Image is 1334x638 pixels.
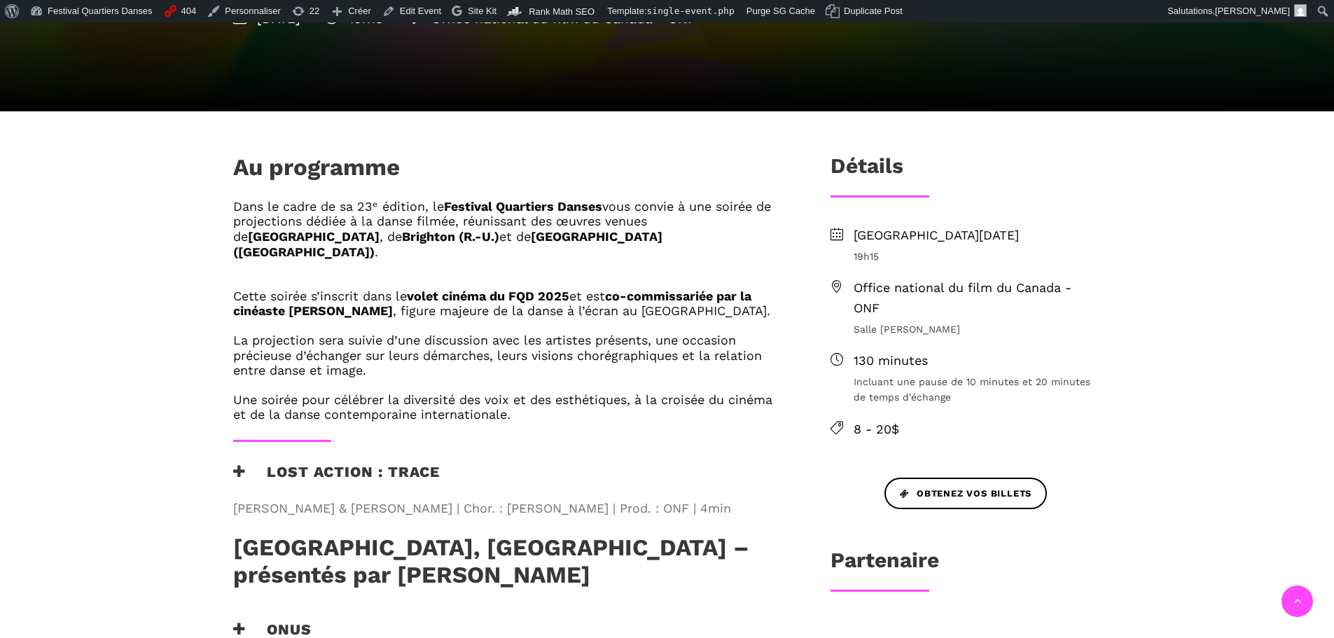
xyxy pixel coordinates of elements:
span: 19h15 [854,249,1102,264]
span: Rank Math SEO [529,6,595,17]
span: La projection sera suivie d’une discussion avec les artistes présents, une occasion précieuse d’é... [233,333,762,377]
span: [PERSON_NAME] & [PERSON_NAME] | Chor. : [PERSON_NAME] | Prod. : ONF | 4min [233,499,785,519]
span: single-event.php [647,6,735,16]
h3: [GEOGRAPHIC_DATA], [GEOGRAPHIC_DATA] – présentés par [PERSON_NAME] [233,534,785,589]
span: Incluant une pause de 10 minutes et 20 minutes de temps d'échange [854,374,1102,405]
span: Office national du film du Canada - ONF [854,278,1102,319]
b: co-commissariée par la cinéaste [PERSON_NAME] [233,289,751,319]
span: Obtenez vos billets [900,487,1031,501]
span: , de [380,229,402,244]
span: vous convie à une soirée de projections dédiée à la danse filmée, réunissant des œuvres venues de [233,199,771,244]
span: 8 - 20$ [854,419,1102,440]
b: [GEOGRAPHIC_DATA] [248,229,380,244]
span: , figure majeure de la danse à l’écran au [GEOGRAPHIC_DATA]. [393,303,770,318]
h3: Partenaire [831,548,939,583]
span: . [375,244,378,259]
span: Une soirée pour célébrer la diversité des voix et des esthétiques, à la croisée du cinéma et de l... [233,392,772,422]
a: Obtenez vos billets [884,478,1047,509]
span: Salle [PERSON_NAME] [854,321,1102,337]
span: [GEOGRAPHIC_DATA][DATE] [854,226,1102,246]
span: Site Kit [468,6,496,16]
span: Cette soirée s’inscrit dans le [233,289,407,303]
span: et de [499,229,531,244]
span: [PERSON_NAME] [1215,6,1290,16]
h3: Lost Action : Trace [233,463,440,498]
b: volet cinéma du FQD 2025 [407,289,569,303]
b: [GEOGRAPHIC_DATA] ([GEOGRAPHIC_DATA]) [233,229,662,259]
b: Brighton (R.-U.) [402,229,499,244]
span: 130 minutes [854,351,1102,371]
h1: Au programme [233,153,400,188]
span: et est [569,289,605,303]
b: Festival Quartiers Danses [444,199,602,214]
span: Dans le cadre de sa 23ᵉ édition, le [233,199,444,214]
h3: Détails [831,153,903,188]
